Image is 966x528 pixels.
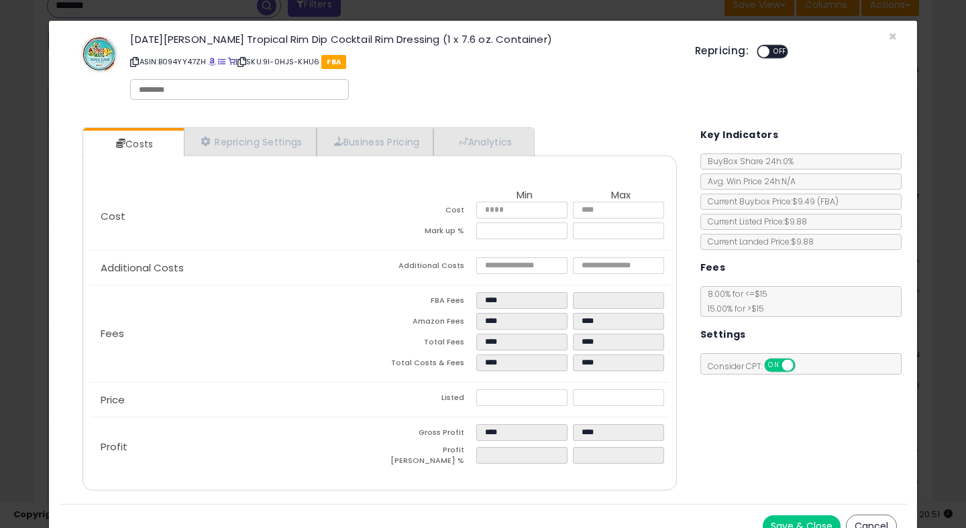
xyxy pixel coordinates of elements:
a: Your listing only [228,56,235,67]
span: × [888,27,897,46]
span: Avg. Win Price 24h: N/A [701,176,796,187]
td: Total Fees [380,334,476,354]
h3: [DATE][PERSON_NAME] Tropical Rim Dip Cocktail Rim Dressing (1 x 7.6 oz. Container) [130,34,675,44]
p: Cost [90,211,380,222]
td: Cost [380,202,476,222]
td: Additional Costs [380,257,476,278]
span: $9.49 [792,196,839,207]
h5: Key Indicators [700,127,779,143]
td: Profit [PERSON_NAME] % [380,445,476,470]
th: Min [476,190,573,202]
h5: Repricing: [695,46,749,56]
span: Current Listed Price: $9.88 [701,216,807,227]
a: BuyBox page [209,56,216,67]
a: All offer listings [218,56,225,67]
span: OFF [769,46,791,58]
th: Max [573,190,669,202]
span: Current Buybox Price: [701,196,839,207]
h5: Fees [700,259,726,276]
p: ASIN: B094YY47ZH | SKU: 9I-0HJS-KHU6 [130,51,675,72]
h5: Settings [700,326,746,343]
td: FBA Fees [380,292,476,313]
a: Repricing Settings [184,128,317,155]
p: Additional Costs [90,263,380,273]
img: 51yL17CTgTS._SL60_.jpg [79,34,119,74]
span: ON [765,360,782,371]
p: Profit [90,442,380,452]
span: Consider CPT: [701,360,813,372]
span: 8.00 % for <= $15 [701,288,767,314]
span: FBA [321,55,346,69]
td: Listed [380,389,476,410]
p: Price [90,395,380,405]
span: Current Landed Price: $9.88 [701,236,814,247]
span: BuyBox Share 24h: 0% [701,155,794,167]
td: Amazon Fees [380,313,476,334]
td: Mark up % [380,222,476,243]
p: Fees [90,328,380,339]
span: 15.00 % for > $15 [701,303,764,314]
a: Business Pricing [317,128,434,155]
a: Analytics [433,128,533,155]
td: Total Costs & Fees [380,354,476,375]
td: Gross Profit [380,424,476,445]
span: OFF [793,360,814,371]
span: ( FBA ) [817,196,839,207]
a: Costs [83,131,182,157]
